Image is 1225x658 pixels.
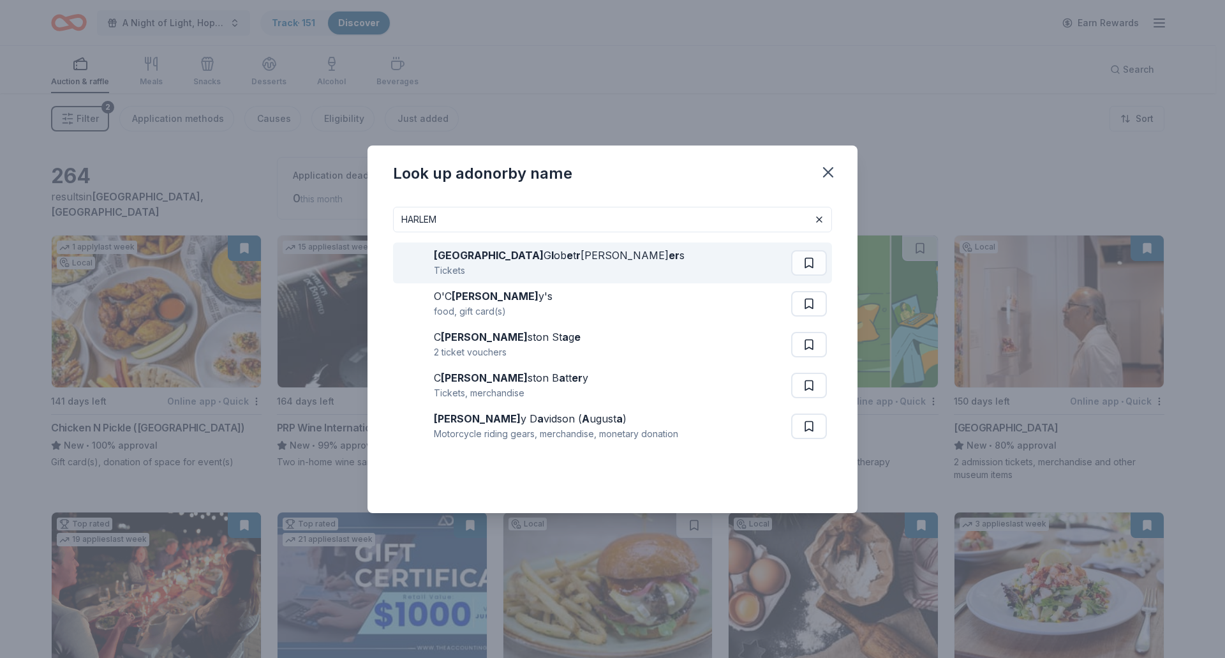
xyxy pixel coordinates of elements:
img: Image for Harlem Globetrotters [398,248,429,278]
strong: er [669,249,679,262]
div: Tickets [434,263,685,278]
div: C ston St g [434,329,581,345]
input: Search [393,207,832,232]
strong: a [562,331,568,343]
strong: [PERSON_NAME] [441,331,528,343]
div: Motorcycle riding gears, merchandise, monetary donation [434,426,678,442]
strong: e [574,331,581,343]
div: Tickets, merchandise [434,385,588,401]
div: food, gift card(s) [434,304,553,319]
div: G ob t [PERSON_NAME] s [434,248,685,263]
div: O'C y's [434,288,553,304]
strong: [PERSON_NAME] [434,412,521,425]
div: 2 ticket vouchers [434,345,581,360]
img: Image for Harley Davidson (Augusta) [398,411,429,442]
strong: [GEOGRAPHIC_DATA] [434,249,544,262]
strong: [PERSON_NAME] [452,290,538,303]
strong: er [572,371,583,384]
strong: e [567,249,573,262]
img: Image for Charleston Battery [398,370,429,401]
strong: a [559,371,565,384]
strong: r [576,249,581,262]
strong: l [551,249,554,262]
img: Image for O'Charley's [398,288,429,319]
strong: a [616,412,623,425]
strong: [PERSON_NAME] [441,371,528,384]
div: C ston B tt y [434,370,588,385]
strong: a [537,412,544,425]
strong: A [582,412,590,425]
img: Image for Charleston Stage [398,329,429,360]
div: Look up a donor by name [393,163,572,184]
div: y D vidson ( ugust ) [434,411,678,426]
